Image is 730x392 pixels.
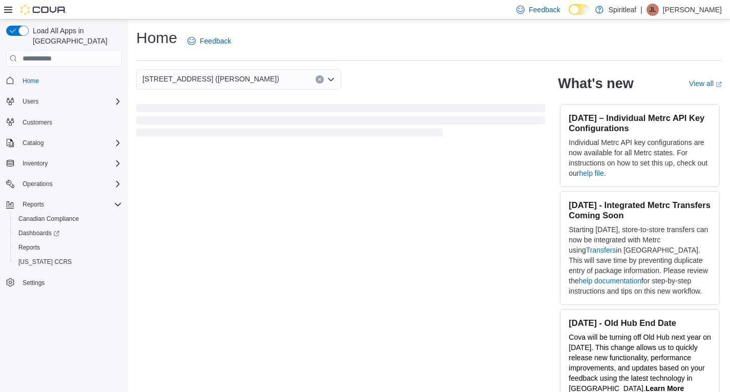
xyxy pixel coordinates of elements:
[2,177,126,191] button: Operations
[646,4,659,16] div: Jasper L
[29,26,122,46] span: Load All Apps in [GEOGRAPHIC_DATA]
[586,246,616,254] a: Transfers
[10,226,126,240] a: Dashboards
[2,94,126,109] button: Users
[18,95,122,108] span: Users
[716,81,722,88] svg: External link
[569,4,590,15] input: Dark Mode
[23,200,44,209] span: Reports
[23,77,39,85] span: Home
[18,258,72,266] span: [US_STATE] CCRS
[2,136,126,150] button: Catalog
[640,4,642,16] p: |
[18,137,48,149] button: Catalog
[136,106,546,139] span: Loading
[23,180,53,188] span: Operations
[18,116,122,129] span: Customers
[18,157,52,170] button: Inventory
[183,31,235,51] a: Feedback
[14,241,122,254] span: Reports
[23,159,48,168] span: Inventory
[569,200,711,220] h3: [DATE] - Integrated Metrc Transfers Coming Soon
[18,74,122,87] span: Home
[14,227,64,239] a: Dashboards
[10,240,126,255] button: Reports
[18,75,43,87] a: Home
[18,229,59,237] span: Dashboards
[18,157,122,170] span: Inventory
[18,137,122,149] span: Catalog
[569,224,711,296] p: Starting [DATE], store-to-store transfers can now be integrated with Metrc using in [GEOGRAPHIC_D...
[316,75,324,84] button: Clear input
[18,243,40,252] span: Reports
[2,73,126,88] button: Home
[18,277,49,289] a: Settings
[2,275,126,290] button: Settings
[136,28,177,48] h1: Home
[569,113,711,133] h3: [DATE] – Individual Metrc API Key Configurations
[20,5,67,15] img: Cova
[18,116,56,129] a: Customers
[663,4,722,16] p: [PERSON_NAME]
[18,198,122,211] span: Reports
[6,69,122,317] nav: Complex example
[18,178,122,190] span: Operations
[14,256,76,268] a: [US_STATE] CCRS
[18,95,43,108] button: Users
[14,227,122,239] span: Dashboards
[650,4,656,16] span: JL
[327,75,335,84] button: Open list of options
[18,198,48,211] button: Reports
[579,169,604,177] a: help file
[14,256,122,268] span: Washington CCRS
[579,277,641,285] a: help documentation
[18,215,79,223] span: Canadian Compliance
[569,137,711,178] p: Individual Metrc API key configurations are now available for all Metrc states. For instructions ...
[558,75,633,92] h2: What's new
[23,118,52,127] span: Customers
[200,36,231,46] span: Feedback
[14,241,44,254] a: Reports
[18,178,57,190] button: Operations
[142,73,279,85] span: [STREET_ADDRESS] ([PERSON_NAME])
[23,279,45,287] span: Settings
[23,139,44,147] span: Catalog
[10,255,126,269] button: [US_STATE] CCRS
[2,115,126,130] button: Customers
[10,212,126,226] button: Canadian Compliance
[2,156,126,171] button: Inventory
[14,213,122,225] span: Canadian Compliance
[14,213,83,225] a: Canadian Compliance
[18,276,122,289] span: Settings
[609,4,636,16] p: Spiritleaf
[689,79,722,88] a: View allExternal link
[23,97,38,106] span: Users
[2,197,126,212] button: Reports
[569,318,711,328] h3: [DATE] - Old Hub End Date
[529,5,560,15] span: Feedback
